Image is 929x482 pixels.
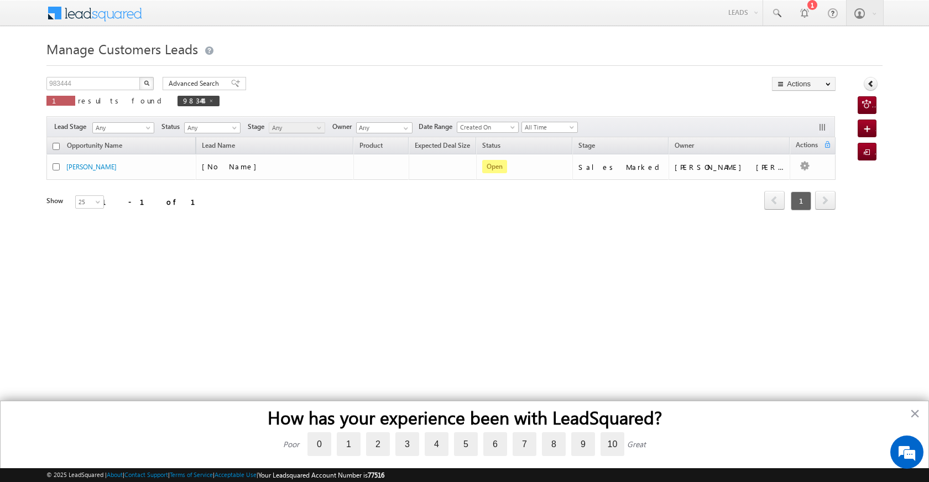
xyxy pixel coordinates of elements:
[170,471,213,478] a: Terms of Service
[791,191,811,210] span: 1
[78,96,166,105] span: results found
[283,439,299,449] div: Poor
[454,432,478,456] label: 5
[482,160,507,173] span: Open
[102,195,208,208] div: 1 - 1 of 1
[258,471,384,479] span: Your Leadsquared Account Number is
[185,123,237,133] span: Any
[107,471,123,478] a: About
[477,139,506,154] a: Status
[457,122,515,132] span: Created On
[764,191,785,210] span: prev
[269,123,322,133] span: Any
[183,96,203,105] span: 983444
[46,40,198,58] span: Manage Customers Leads
[54,122,91,132] span: Lead Stage
[93,123,150,133] span: Any
[248,122,269,132] span: Stage
[23,407,906,428] h2: How has your experience been with LeadSquared?
[398,123,411,134] a: Show All Items
[368,471,384,479] span: 77516
[215,471,257,478] a: Acceptable Use
[196,139,241,154] span: Lead Name
[627,439,646,449] div: Great
[815,191,836,210] span: next
[46,470,384,480] span: © 2025 LeadSquared | | | | |
[772,77,836,91] button: Actions
[67,141,122,149] span: Opportunity Name
[601,432,624,456] label: 10
[790,139,823,153] span: Actions
[395,432,419,456] label: 3
[513,432,536,456] label: 7
[359,141,383,149] span: Product
[542,432,566,456] label: 8
[53,143,60,150] input: Check all records
[46,196,66,206] div: Show
[425,432,448,456] label: 4
[307,432,331,456] label: 0
[169,79,222,89] span: Advanced Search
[571,432,595,456] label: 9
[675,162,785,172] div: [PERSON_NAME] [PERSON_NAME]
[202,162,262,171] span: [No Name]
[522,122,575,132] span: All Time
[675,141,694,149] span: Owner
[910,405,920,422] button: Close
[124,471,168,478] a: Contact Support
[52,96,70,105] span: 1
[415,141,470,149] span: Expected Deal Size
[578,141,595,149] span: Stage
[337,432,361,456] label: 1
[66,163,117,171] a: [PERSON_NAME]
[578,162,664,172] div: Sales Marked
[483,432,507,456] label: 6
[356,122,413,133] input: Type to Search
[144,80,149,86] img: Search
[366,432,390,456] label: 2
[332,122,356,132] span: Owner
[76,197,105,207] span: 25
[161,122,184,132] span: Status
[419,122,457,132] span: Date Range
